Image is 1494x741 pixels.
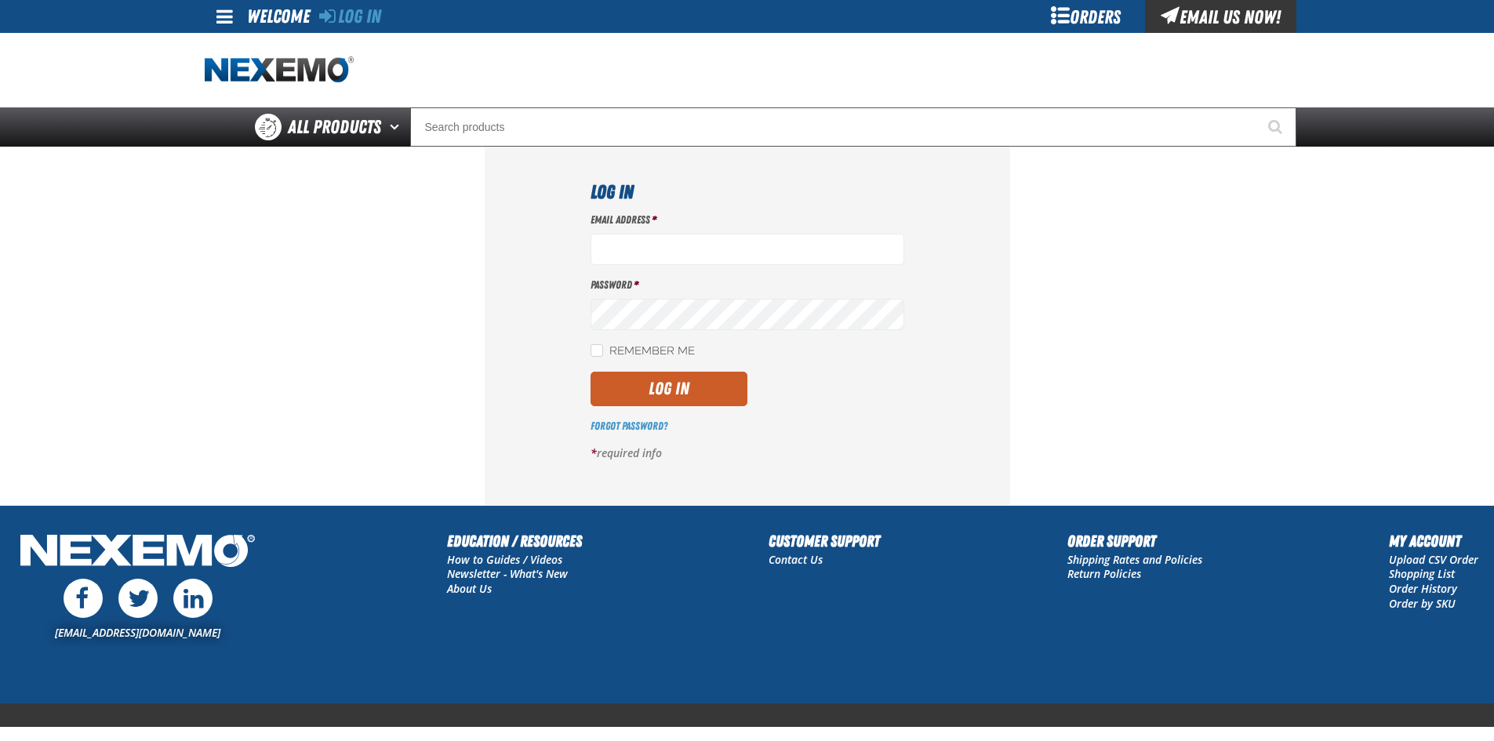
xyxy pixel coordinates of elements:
[591,344,695,359] label: Remember Me
[1257,107,1296,147] button: Start Searching
[447,566,568,581] a: Newsletter - What's New
[447,529,582,553] h2: Education / Resources
[205,56,354,84] a: Home
[384,107,410,147] button: Open All Products pages
[769,552,823,567] a: Contact Us
[591,372,747,406] button: Log In
[1067,529,1202,553] h2: Order Support
[447,581,492,596] a: About Us
[591,446,904,461] p: required info
[1389,581,1457,596] a: Order History
[1389,552,1478,567] a: Upload CSV Order
[591,278,904,292] label: Password
[769,529,880,553] h2: Customer Support
[591,212,904,227] label: Email Address
[1389,596,1456,611] a: Order by SKU
[319,5,381,27] a: Log In
[1067,566,1141,581] a: Return Policies
[1389,566,1455,581] a: Shopping List
[288,113,381,141] span: All Products
[1067,552,1202,567] a: Shipping Rates and Policies
[205,56,354,84] img: Nexemo logo
[591,344,603,357] input: Remember Me
[1389,529,1478,553] h2: My Account
[591,420,667,432] a: Forgot Password?
[591,178,904,206] h1: Log In
[16,529,260,576] img: Nexemo Logo
[447,552,562,567] a: How to Guides / Videos
[410,107,1296,147] input: Search
[55,625,220,640] a: [EMAIL_ADDRESS][DOMAIN_NAME]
